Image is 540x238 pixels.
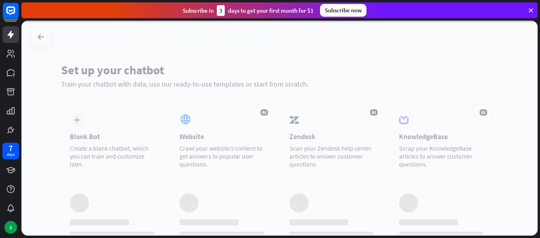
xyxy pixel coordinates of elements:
[2,143,19,159] a: 7 days
[9,145,13,152] div: 7
[183,5,314,16] div: Subscribe in days to get your first month for $1
[217,5,225,16] div: 3
[4,221,17,234] div: S
[7,152,15,157] div: days
[320,4,366,17] div: Subscribe now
